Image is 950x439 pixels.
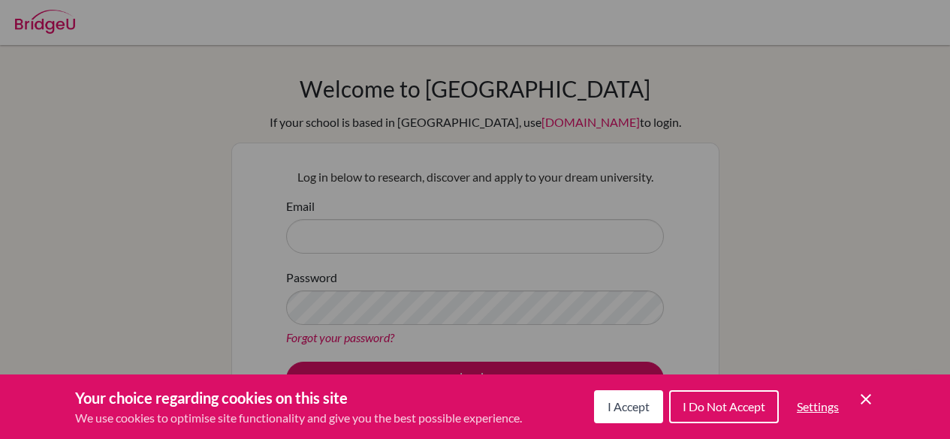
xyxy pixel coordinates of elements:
[797,399,839,413] span: Settings
[75,386,522,409] h3: Your choice regarding cookies on this site
[857,390,875,408] button: Save and close
[594,390,663,423] button: I Accept
[785,392,851,422] button: Settings
[608,399,650,413] span: I Accept
[683,399,765,413] span: I Do Not Accept
[75,409,522,427] p: We use cookies to optimise site functionality and give you the best possible experience.
[669,390,779,423] button: I Do Not Accept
